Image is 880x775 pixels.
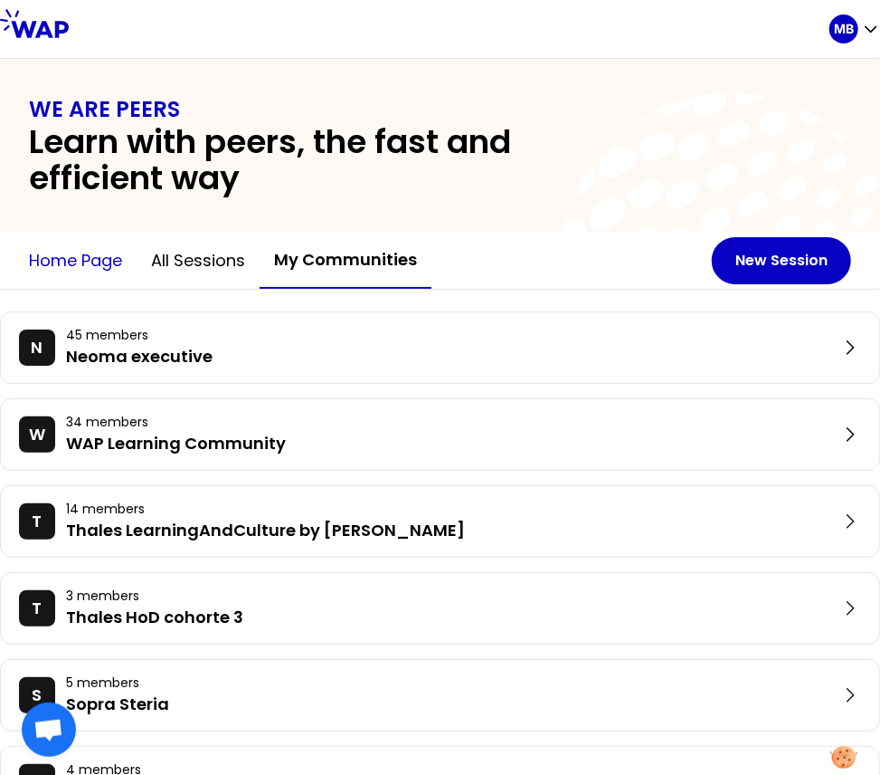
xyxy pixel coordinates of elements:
[29,422,45,447] p: W
[66,674,839,692] p: 5 members
[66,431,839,456] p: WAP Learning Community
[260,233,431,289] button: My communities
[66,692,839,717] p: Sopra Steria
[29,95,851,124] h1: WE ARE PEERS
[66,587,839,605] p: 3 members
[32,335,43,360] p: N
[829,14,880,43] button: MB
[66,500,839,518] p: 14 members
[33,509,43,534] p: T
[66,326,839,344] p: 45 members
[66,413,839,431] p: 34 members
[66,344,839,369] p: Neoma executive
[712,237,851,284] button: New Session
[66,605,839,630] p: Thales HoD cohorte 3
[66,518,839,543] p: Thales LearningAndCulture by [PERSON_NAME]
[834,20,854,38] p: MB
[33,683,43,708] p: S
[22,703,76,757] div: Ouvrir le chat
[137,234,260,288] button: All sessions
[33,596,43,621] p: T
[14,234,137,288] button: Home page
[29,124,637,196] h2: Learn with peers, the fast and efficient way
